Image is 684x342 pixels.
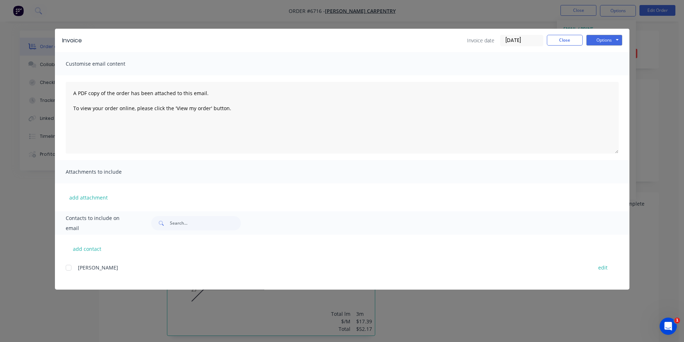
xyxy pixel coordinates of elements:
button: edit [594,263,612,272]
span: Contacts to include on email [66,213,134,233]
span: Customise email content [66,59,145,69]
textarea: A PDF copy of the order has been attached to this email. To view your order online, please click ... [66,82,619,154]
span: 1 [674,318,680,323]
span: [PERSON_NAME] [78,264,118,271]
iframe: Intercom live chat [660,318,677,335]
span: Invoice date [467,37,494,44]
button: add attachment [66,192,111,203]
button: Close [547,35,583,46]
button: Options [586,35,622,46]
div: Invoice [62,36,82,45]
input: Search... [170,216,241,230]
button: add contact [66,243,109,254]
span: Attachments to include [66,167,145,177]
